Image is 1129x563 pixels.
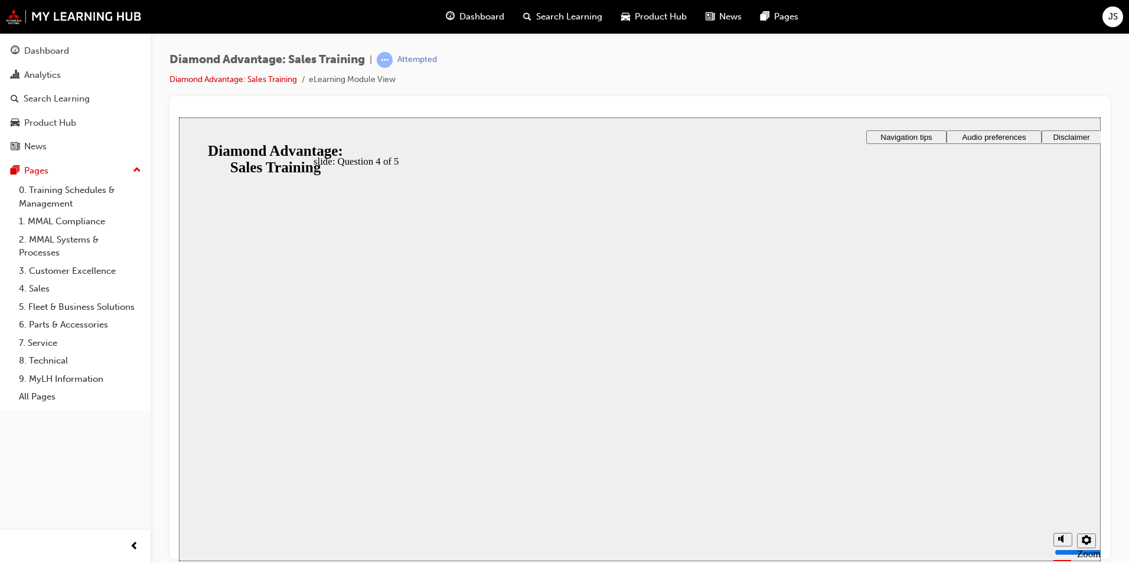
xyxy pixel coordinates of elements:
button: volume [875,415,893,429]
span: news-icon [706,9,714,24]
span: search-icon [523,9,531,24]
span: guage-icon [11,46,19,57]
span: Audio preferences [783,15,847,24]
div: Pages [24,164,48,178]
a: Analytics [5,64,146,86]
span: pages-icon [761,9,769,24]
div: News [24,140,47,153]
a: 4. Sales [14,280,146,298]
label: Zoom to fit [898,431,922,466]
span: prev-icon [130,539,139,554]
span: | [370,53,372,67]
span: News [719,10,742,24]
a: news-iconNews [696,5,751,29]
img: mmal [6,9,142,24]
span: car-icon [621,9,630,24]
a: Dashboard [5,40,146,62]
a: pages-iconPages [751,5,808,29]
span: Navigation tips [701,15,753,24]
input: volume [876,430,952,440]
a: Search Learning [5,88,146,110]
div: Analytics [24,68,61,82]
a: 9. MyLH Information [14,370,146,388]
span: search-icon [11,94,19,104]
span: up-icon [133,163,141,178]
a: Diamond Advantage: Sales Training [169,74,297,84]
span: chart-icon [11,70,19,81]
a: News [5,136,146,158]
button: Navigation tips [687,13,768,27]
button: Pages [5,160,146,182]
div: Dashboard [24,44,69,58]
a: 8. Technical [14,352,146,370]
span: JS [1108,10,1118,24]
a: Product Hub [5,112,146,134]
span: Dashboard [459,10,504,24]
a: 7. Service [14,334,146,352]
a: 2. MMAL Systems & Processes [14,231,146,262]
a: 5. Fleet & Business Solutions [14,298,146,316]
span: Diamond Advantage: Sales Training [169,53,365,67]
a: car-iconProduct Hub [612,5,696,29]
a: 6. Parts & Accessories [14,316,146,334]
span: learningRecordVerb_ATTEMPT-icon [377,52,393,68]
a: 3. Customer Excellence [14,262,146,280]
div: Attempted [397,54,437,66]
li: eLearning Module View [309,73,396,87]
button: Audio preferences [768,13,863,27]
a: search-iconSearch Learning [514,5,612,29]
a: 0. Training Schedules & Management [14,181,146,212]
span: Pages [774,10,798,24]
span: Search Learning [536,10,602,24]
button: JS [1102,6,1123,27]
div: Search Learning [24,92,90,106]
button: settings [898,416,917,431]
span: Disclaimer [874,15,911,24]
span: pages-icon [11,166,19,176]
div: misc controls [869,405,916,444]
span: Product Hub [635,10,687,24]
span: car-icon [11,118,19,129]
a: All Pages [14,388,146,406]
a: guage-iconDashboard [436,5,514,29]
button: DashboardAnalyticsSearch LearningProduct HubNews [5,38,146,160]
a: 1. MMAL Compliance [14,212,146,231]
span: news-icon [11,142,19,152]
button: Disclaimer [863,13,922,27]
div: Product Hub [24,116,76,130]
span: guage-icon [446,9,455,24]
